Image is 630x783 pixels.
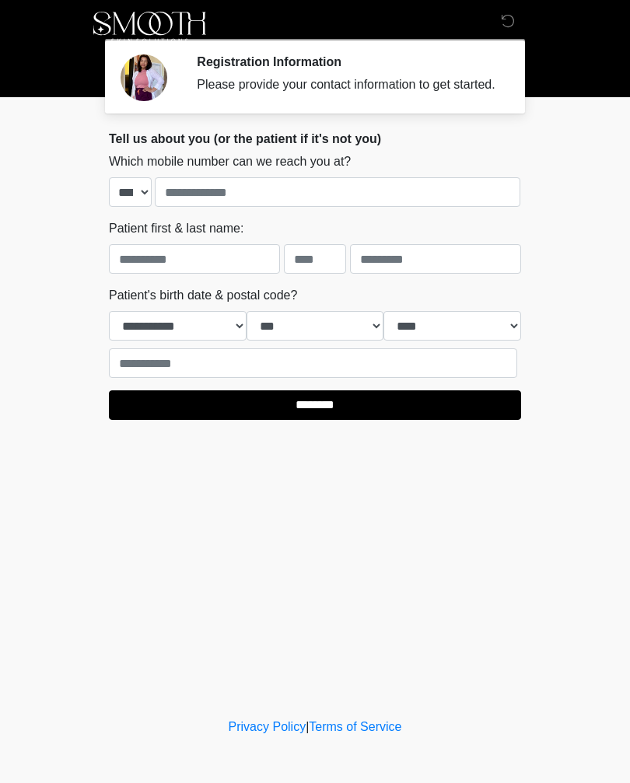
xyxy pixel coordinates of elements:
[229,720,306,733] a: Privacy Policy
[109,152,351,171] label: Which mobile number can we reach you at?
[309,720,401,733] a: Terms of Service
[109,131,521,146] h2: Tell us about you (or the patient if it's not you)
[109,286,297,305] label: Patient's birth date & postal code?
[197,54,498,69] h2: Registration Information
[197,75,498,94] div: Please provide your contact information to get started.
[93,12,206,43] img: Smooth Skin Solutions LLC Logo
[109,219,243,238] label: Patient first & last name:
[306,720,309,733] a: |
[121,54,167,101] img: Agent Avatar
